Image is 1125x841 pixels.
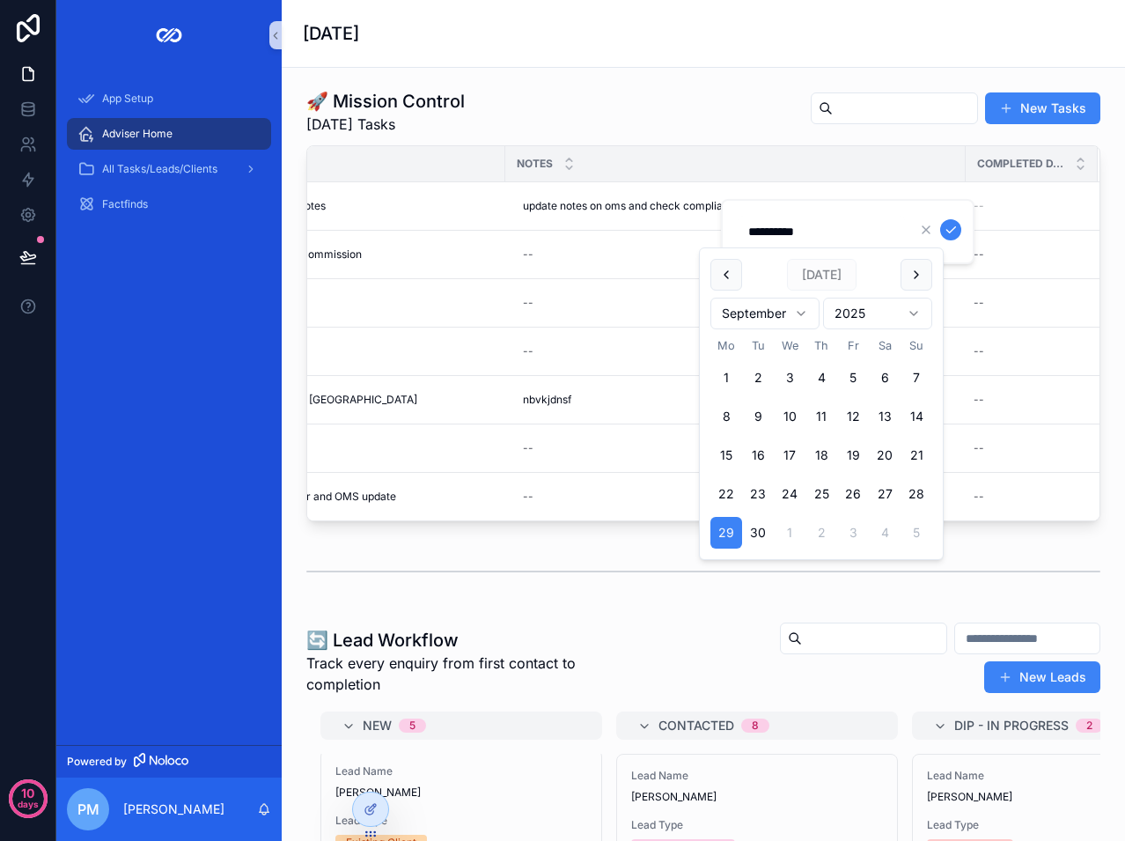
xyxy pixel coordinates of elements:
button: Monday, 8 September 2025 [710,401,742,432]
button: Tuesday, 16 September 2025 [742,439,774,471]
button: Saturday, 6 September 2025 [869,362,901,394]
a: -- [967,386,1077,414]
a: Adviser Home [67,118,271,150]
button: Thursday, 18 September 2025 [805,439,837,471]
a: -- [516,289,955,317]
button: Tuesday, 9 September 2025 [742,401,774,432]
span: App Setup [102,92,153,106]
div: -- [523,441,533,455]
span: Powered by [67,755,127,769]
div: -- [974,344,984,358]
a: Suitaboilty Letter and OMS update [218,483,495,511]
a: -- [967,192,1077,220]
button: Sunday, 5 October 2025 [901,517,932,549]
span: Lead Type [631,818,883,832]
button: Wednesday, 10 September 2025 [774,401,805,432]
a: -- [967,434,1077,462]
div: -- [974,247,984,262]
div: -- [523,247,533,262]
div: -- [974,199,984,213]
button: Sunday, 28 September 2025 [901,478,932,510]
button: Friday, 26 September 2025 [837,478,869,510]
button: Tuesday, 2 September 2025 [742,362,774,394]
button: Friday, 19 September 2025 [837,439,869,471]
p: days [18,792,39,816]
a: nbvkjdnsf [516,386,955,414]
a: -- [516,434,955,462]
p: [PERSON_NAME] [123,800,224,818]
a: Factfinds [67,188,271,220]
th: Sunday [901,336,932,355]
table: September 2025 [710,336,932,549]
a: Check Weekly Commission [218,240,495,269]
a: update notes on oms and check compliane and upload docs [516,192,955,220]
span: [PERSON_NAME] [335,786,587,800]
button: Today, Monday, 29 September 2025, selected [710,517,742,549]
button: Saturday, 20 September 2025 [869,439,901,471]
span: DIP - In Progress [954,717,1069,734]
p: 10 [21,785,34,802]
div: -- [523,344,533,358]
button: Saturday, 4 October 2025 [869,517,901,549]
span: [DATE] Tasks [306,114,465,135]
button: New Tasks [985,92,1100,124]
span: nbvkjdnsf [523,393,571,407]
span: Lead Name [631,769,883,783]
a: -- [516,483,955,511]
button: Friday, 5 September 2025 [837,362,869,394]
a: Suitability and notes [218,192,495,220]
button: Monday, 1 September 2025 [710,362,742,394]
h1: 🚀 Mission Control [306,89,465,114]
th: Wednesday [774,336,805,355]
img: App logo [155,21,183,49]
button: Wednesday, 1 October 2025 [774,517,805,549]
div: scrollable content [56,70,282,243]
span: Contacted [658,717,734,734]
button: Sunday, 21 September 2025 [901,439,932,471]
button: Wednesday, 24 September 2025 [774,478,805,510]
div: -- [523,490,533,504]
button: Thursday, 11 September 2025 [805,401,837,432]
a: -- [516,240,955,269]
button: Sunday, 7 September 2025 [901,362,932,394]
button: Sunday, 14 September 2025 [901,401,932,432]
a: -- [967,289,1077,317]
button: Tuesday, 23 September 2025 [742,478,774,510]
button: Thursday, 4 September 2025 [805,362,837,394]
div: -- [523,296,533,310]
a: New Application [GEOGRAPHIC_DATA] [218,386,495,414]
a: -- [516,337,955,365]
button: Monday, 22 September 2025 [710,478,742,510]
div: 5 [409,719,415,733]
div: -- [974,393,984,407]
span: All Tasks/Leads/Clients [102,162,217,176]
span: Notes [517,157,553,171]
h1: [DATE] [303,21,359,46]
a: -- [967,337,1077,365]
span: [PERSON_NAME] [631,790,883,804]
span: Suitaboilty Letter and OMS update [225,490,396,504]
button: Thursday, 25 September 2025 [805,478,837,510]
div: -- [974,490,984,504]
span: New Application [GEOGRAPHIC_DATA] [225,393,417,407]
button: Saturday, 13 September 2025 [869,401,901,432]
h1: 🔄 Lead Workflow [306,628,649,653]
span: PM [77,799,99,820]
button: Wednesday, 3 September 2025 [774,362,805,394]
th: Saturday [869,336,901,355]
span: Lead Name [335,764,587,778]
button: New Leads [984,661,1100,693]
button: Tuesday, 30 September 2025 [742,517,774,549]
a: Powered by [56,745,282,778]
span: Lead Type [335,814,587,828]
a: All Tasks/Leads/Clients [67,153,271,185]
span: Factfinds [102,197,148,211]
th: Friday [837,336,869,355]
button: Wednesday, 17 September 2025 [774,439,805,471]
button: Saturday, 27 September 2025 [869,478,901,510]
button: Thursday, 2 October 2025 [805,517,837,549]
th: Monday [710,336,742,355]
th: Thursday [805,336,837,355]
button: Friday, 3 October 2025 [837,517,869,549]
